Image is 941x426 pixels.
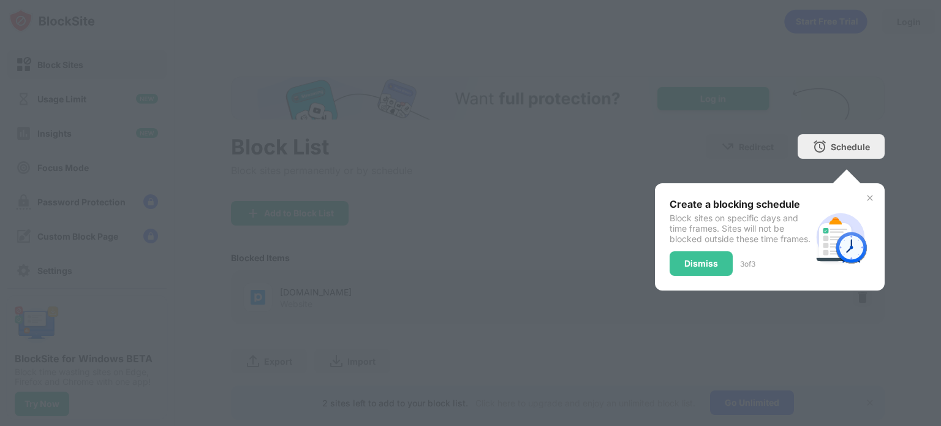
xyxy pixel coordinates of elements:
[684,259,718,268] div: Dismiss
[865,193,875,203] img: x-button.svg
[831,142,870,152] div: Schedule
[670,198,811,210] div: Create a blocking schedule
[740,259,755,268] div: 3 of 3
[811,208,870,267] img: schedule.svg
[670,213,811,244] div: Block sites on specific days and time frames. Sites will not be blocked outside these time frames.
